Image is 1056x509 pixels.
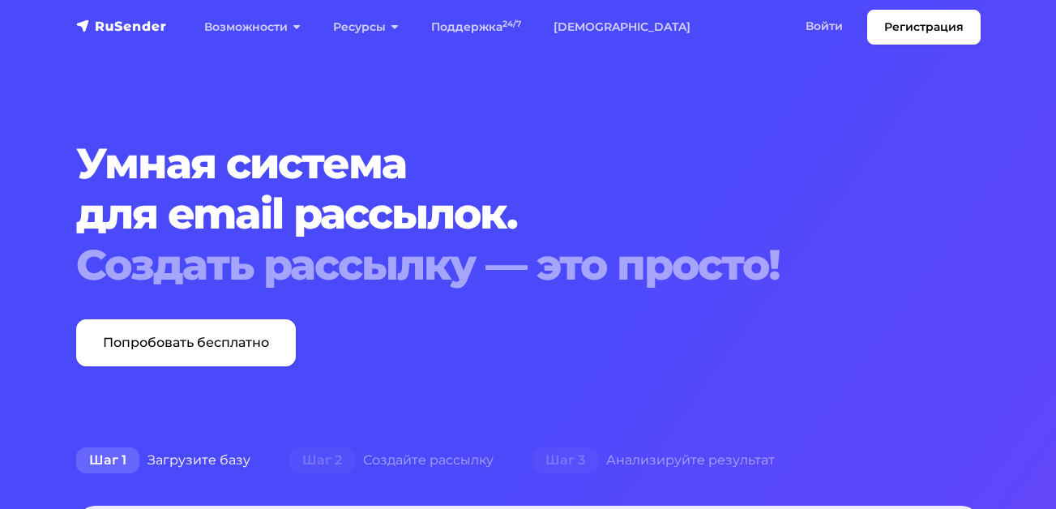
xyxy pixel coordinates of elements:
[317,11,415,44] a: Ресурсы
[76,447,139,473] span: Шаг 1
[867,10,981,45] a: Регистрация
[270,444,513,477] div: Создайте рассылку
[57,444,270,477] div: Загрузите базу
[415,11,537,44] a: Поддержка24/7
[289,447,355,473] span: Шаг 2
[76,139,981,290] h1: Умная система для email рассылок.
[502,19,521,29] sup: 24/7
[513,444,794,477] div: Анализируйте результат
[537,11,707,44] a: [DEMOGRAPHIC_DATA]
[76,319,296,366] a: Попробовать бесплатно
[76,18,167,34] img: RuSender
[789,10,859,43] a: Войти
[76,240,981,290] div: Создать рассылку — это просто!
[532,447,598,473] span: Шаг 3
[188,11,317,44] a: Возможности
